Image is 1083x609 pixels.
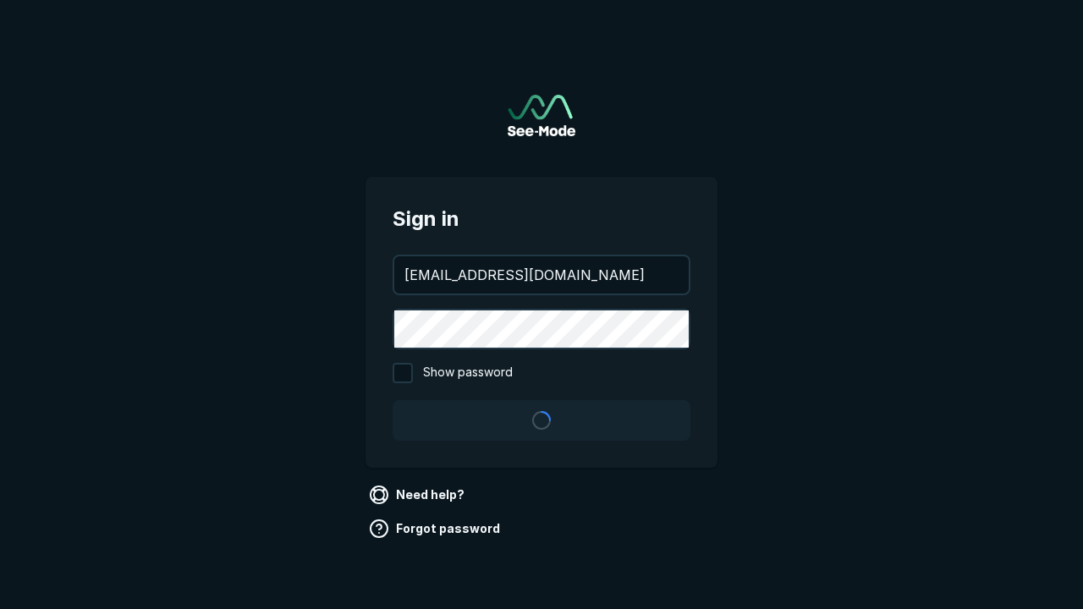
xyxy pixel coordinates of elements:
img: See-Mode Logo [508,95,575,136]
input: your@email.com [394,256,689,294]
span: Sign in [393,204,690,234]
a: Go to sign in [508,95,575,136]
a: Need help? [366,481,471,508]
span: Show password [423,363,513,383]
a: Forgot password [366,515,507,542]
